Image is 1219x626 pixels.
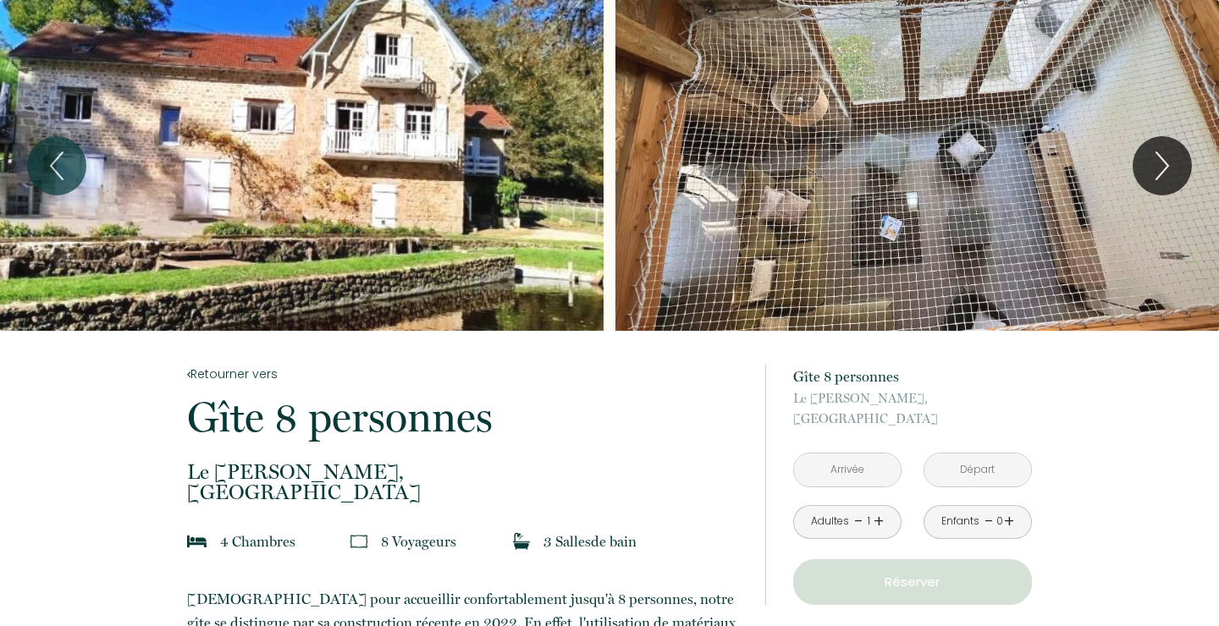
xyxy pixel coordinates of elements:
div: 0 [996,513,1004,530]
p: Réserver [799,572,1026,592]
p: Gîte 8 personnes [793,365,1032,388]
a: Retourner vers [187,365,742,383]
p: [GEOGRAPHIC_DATA] [187,462,742,502]
p: 8 Voyageur [381,530,456,553]
button: Previous [27,136,86,195]
span: s [450,533,456,550]
button: Réserver [793,559,1032,605]
button: Next [1133,136,1192,195]
span: s [585,533,591,550]
div: Enfants [941,513,979,530]
a: + [874,508,884,535]
span: Le [PERSON_NAME], [793,388,1032,409]
div: 1 [864,513,873,530]
p: [GEOGRAPHIC_DATA] [793,388,1032,429]
a: + [1004,508,1014,535]
input: Départ [924,453,1031,486]
span: s [290,533,295,550]
img: guests [350,533,367,550]
a: - [985,508,994,535]
p: Gîte 8 personnes [187,396,742,438]
p: 3 Salle de bain [543,530,637,553]
div: Adultes [811,513,849,530]
p: 4 Chambre [220,530,295,553]
span: Le [PERSON_NAME], [187,462,742,482]
input: Arrivée [794,453,901,486]
a: - [854,508,863,535]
